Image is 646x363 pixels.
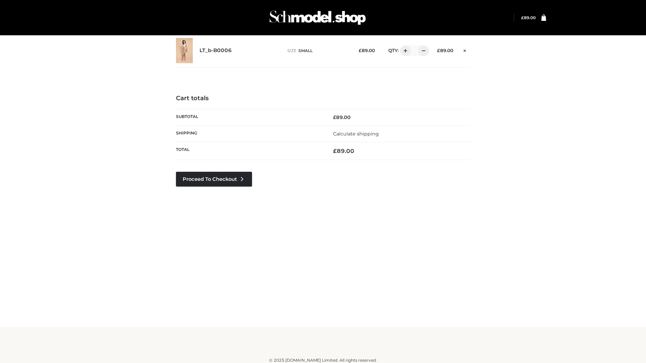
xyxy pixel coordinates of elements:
span: £ [437,48,440,53]
a: Proceed to Checkout [176,172,252,187]
a: £89.00 [521,15,536,20]
th: Total [176,142,323,160]
bdi: 89.00 [333,114,351,120]
th: Shipping [176,125,323,142]
bdi: 89.00 [359,48,375,53]
span: £ [333,148,337,154]
p: size : [287,48,348,54]
bdi: 89.00 [437,48,453,53]
h4: Cart totals [176,95,470,102]
span: £ [521,15,524,20]
span: £ [359,48,362,53]
span: SMALL [298,48,313,53]
span: £ [333,114,336,120]
a: Calculate shipping [333,131,379,137]
img: Schmodel Admin 964 [267,4,368,31]
a: LT_b-B0006 [200,47,232,54]
div: QTY: [382,45,427,56]
th: Subtotal [176,109,323,125]
bdi: 89.00 [333,148,354,154]
bdi: 89.00 [521,15,536,20]
a: Remove this item [460,45,470,54]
